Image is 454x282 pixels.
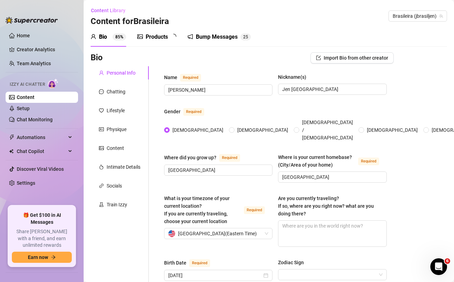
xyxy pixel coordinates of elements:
a: Settings [17,180,35,186]
span: 🎁 Get $100 in AI Messages [12,212,72,226]
span: Automations [17,132,66,143]
a: Creator Analytics [17,44,72,55]
span: 6 [445,258,450,264]
label: Birth Date [164,259,218,267]
a: Discover Viral Videos [17,166,64,172]
label: Name [164,73,209,82]
span: notification [187,34,193,39]
span: [DEMOGRAPHIC_DATA] [364,126,421,134]
label: Where did you grow up? [164,153,248,162]
h3: Bio [91,52,103,63]
span: user [91,34,96,39]
span: loading [171,34,176,39]
div: Intimate Details [107,163,140,171]
div: Chatting [107,88,125,96]
span: user [99,70,104,75]
span: link [99,183,104,188]
sup: 85% [113,33,126,40]
input: Where did you grow up? [168,166,267,174]
div: Name [164,74,177,81]
div: Zodiac Sign [278,259,304,266]
button: Earn nowarrow-right [12,252,72,263]
div: Where is your current homebase? (City/Area of your home) [278,153,355,169]
a: Team Analytics [17,61,51,66]
button: Import Bio from other creator [310,52,394,63]
span: 2 [243,35,246,39]
span: Share [PERSON_NAME] with a friend, and earn unlimited rewards [12,228,72,249]
span: Izzy AI Chatter [10,81,45,88]
span: Required [244,206,265,214]
span: Required [189,259,210,267]
img: logo-BBDzfeDw.svg [6,17,58,24]
span: Required [358,158,379,165]
span: experiment [99,202,104,207]
div: Content [107,144,124,152]
img: AI Chatter [48,78,59,89]
sup: 25 [240,33,251,40]
input: Nickname(s) [282,85,381,93]
span: 5 [246,35,248,39]
img: us [168,230,175,237]
span: Content Library [91,8,125,13]
input: Birth Date [168,272,262,279]
div: Personal Info [107,69,136,77]
iframe: Intercom live chat [430,258,447,275]
span: picture [137,34,143,39]
span: Are you currently traveling? If so, where are you right now? what are you doing there? [278,196,374,216]
span: [DEMOGRAPHIC_DATA] [234,126,291,134]
label: Gender [164,107,212,116]
input: Name [168,86,267,94]
label: Nickname(s) [278,73,311,81]
img: Chat Copilot [9,149,14,154]
span: Chat Copilot [17,146,66,157]
div: Bump Messages [196,33,238,41]
span: Required [180,74,201,82]
span: thunderbolt [9,135,15,140]
span: Brasileira (jbrasiljen) [393,11,443,21]
h3: Content for Brasileira [91,16,169,27]
div: Socials [107,182,122,190]
button: Content Library [91,5,131,16]
div: Physique [107,125,126,133]
label: Zodiac Sign [278,259,309,266]
span: team [439,14,443,18]
span: fire [99,165,104,169]
span: Required [219,154,240,162]
span: Required [183,108,204,116]
span: What is your timezone of your current location? If you are currently traveling, choose your curre... [164,196,230,224]
div: Lifestyle [107,107,125,114]
span: arrow-right [51,255,56,260]
div: Train Izzy [107,201,127,208]
span: [DEMOGRAPHIC_DATA] [170,126,226,134]
div: Nickname(s) [278,73,306,81]
span: import [316,55,321,60]
div: Bio [99,33,107,41]
div: Where did you grow up? [164,154,216,161]
span: message [99,89,104,94]
span: Import Bio from other creator [324,55,388,61]
span: heart [99,108,104,113]
span: [GEOGRAPHIC_DATA] ( Eastern Time ) [178,228,257,239]
div: Gender [164,108,180,115]
a: Chat Monitoring [17,117,53,122]
div: Products [146,33,168,41]
span: [DEMOGRAPHIC_DATA] / [DEMOGRAPHIC_DATA] [299,119,356,142]
span: idcard [99,127,104,132]
a: Content [17,94,34,100]
input: Where is your current homebase? (City/Area of your home) [282,173,381,181]
span: picture [99,146,104,151]
span: Earn now [28,254,48,260]
div: Birth Date [164,259,186,267]
label: Where is your current homebase? (City/Area of your home) [278,153,386,169]
a: Home [17,33,30,38]
a: Setup [17,106,30,111]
